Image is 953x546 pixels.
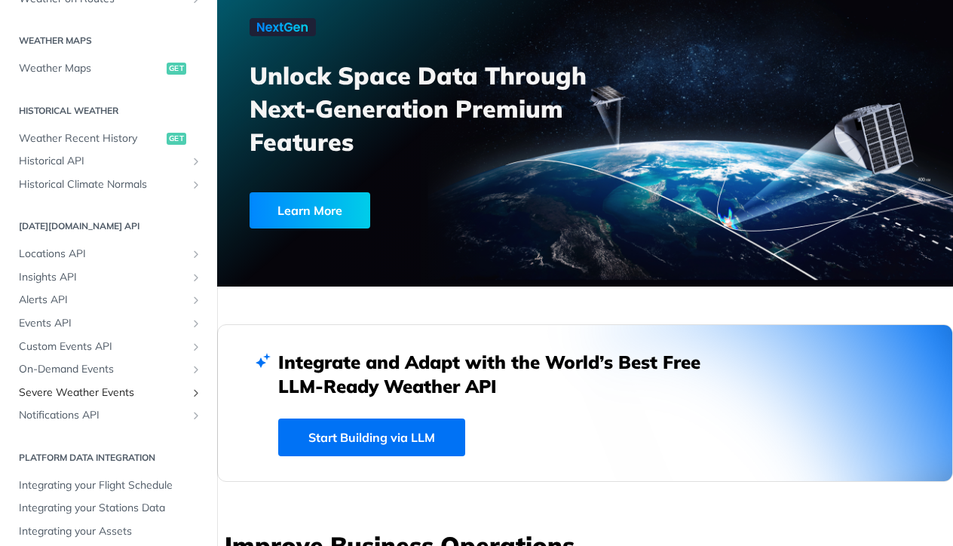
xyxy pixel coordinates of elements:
a: Custom Events APIShow subpages for Custom Events API [11,336,206,358]
h2: Weather Maps [11,34,206,48]
span: Integrating your Assets [19,524,202,539]
button: Show subpages for Historical Climate Normals [190,179,202,191]
a: Learn More [250,192,531,229]
a: Integrating your Flight Schedule [11,474,206,497]
span: Locations API [19,247,186,262]
span: get [167,63,186,75]
h3: Unlock Space Data Through Next-Generation Premium Features [250,59,602,158]
h2: Platform DATA integration [11,451,206,465]
a: Insights APIShow subpages for Insights API [11,266,206,289]
span: Integrating your Stations Data [19,501,202,516]
span: Events API [19,316,186,331]
a: Historical Climate NormalsShow subpages for Historical Climate Normals [11,173,206,196]
button: Show subpages for Notifications API [190,409,202,422]
a: On-Demand EventsShow subpages for On-Demand Events [11,358,206,381]
span: Historical Climate Normals [19,177,186,192]
a: Integrating your Stations Data [11,497,206,520]
span: get [167,133,186,145]
a: Alerts APIShow subpages for Alerts API [11,289,206,311]
button: Show subpages for Locations API [190,248,202,260]
span: Insights API [19,270,186,285]
span: On-Demand Events [19,362,186,377]
a: Weather Recent Historyget [11,127,206,150]
span: Integrating your Flight Schedule [19,478,202,493]
button: Show subpages for Custom Events API [190,341,202,353]
button: Show subpages for On-Demand Events [190,363,202,376]
button: Show subpages for Insights API [190,271,202,284]
span: Historical API [19,154,186,169]
span: Alerts API [19,293,186,308]
span: Severe Weather Events [19,385,186,400]
a: Severe Weather EventsShow subpages for Severe Weather Events [11,382,206,404]
span: Notifications API [19,408,186,423]
a: Historical APIShow subpages for Historical API [11,150,206,173]
button: Show subpages for Severe Weather Events [190,387,202,399]
a: Start Building via LLM [278,419,465,456]
h2: [DATE][DOMAIN_NAME] API [11,219,206,233]
a: Weather Mapsget [11,57,206,80]
h2: Historical Weather [11,104,206,118]
a: Notifications APIShow subpages for Notifications API [11,404,206,427]
h2: Integrate and Adapt with the World’s Best Free LLM-Ready Weather API [278,350,723,398]
span: Weather Recent History [19,131,163,146]
span: Weather Maps [19,61,163,76]
button: Show subpages for Events API [190,317,202,330]
button: Show subpages for Alerts API [190,294,202,306]
a: Locations APIShow subpages for Locations API [11,243,206,265]
img: NextGen [250,18,316,36]
div: Learn More [250,192,370,229]
span: Custom Events API [19,339,186,354]
a: Events APIShow subpages for Events API [11,312,206,335]
a: Integrating your Assets [11,520,206,543]
button: Show subpages for Historical API [190,155,202,167]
